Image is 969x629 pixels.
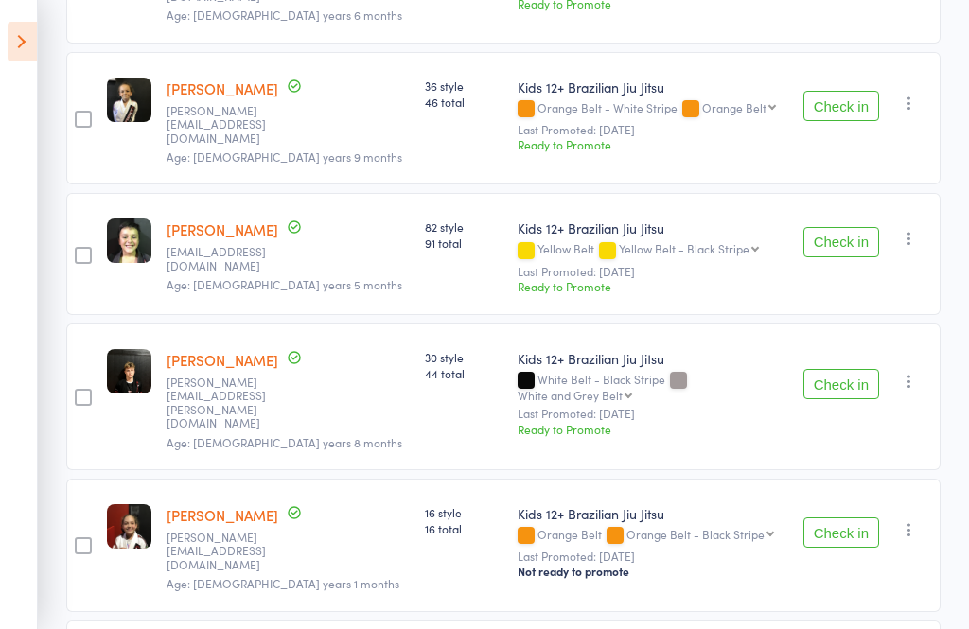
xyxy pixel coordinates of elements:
div: White Belt - Black Stripe [518,373,788,401]
span: 46 total [425,94,502,110]
span: Age: [DEMOGRAPHIC_DATA] years 9 months [167,149,402,165]
span: Age: [DEMOGRAPHIC_DATA] years 5 months [167,276,402,292]
span: 36 style [425,78,502,94]
small: Samantha.laaangford@live.com [167,104,290,145]
img: image1543389530.png [107,218,151,263]
div: Kids 12+ Brazilian Jiu Jitsu [518,349,788,368]
div: Yellow Belt [518,242,788,258]
a: [PERSON_NAME] [167,505,278,525]
small: Last Promoted: [DATE] [518,123,788,136]
div: White and Grey Belt [518,389,623,401]
small: shannon.marshall@scifleet.com.au [167,376,290,430]
span: 44 total [425,365,502,381]
button: Check in [803,369,879,399]
div: Kids 12+ Brazilian Jiu Jitsu [518,504,788,523]
div: Ready to Promote [518,278,788,294]
span: 91 total [425,235,502,251]
a: [PERSON_NAME] [167,219,278,239]
span: Age: [DEMOGRAPHIC_DATA] years 8 months [167,434,402,450]
img: image1595399711.png [107,504,151,549]
div: Kids 12+ Brazilian Jiu Jitsu [518,78,788,96]
a: [PERSON_NAME] [167,350,278,370]
button: Check in [803,227,879,257]
a: [PERSON_NAME] [167,79,278,98]
img: image1742975092.png [107,349,151,393]
span: 16 total [425,520,502,536]
div: Ready to Promote [518,136,788,152]
div: Kids 12+ Brazilian Jiu Jitsu [518,218,788,237]
div: Orange Belt - Black Stripe [626,528,765,540]
div: Ready to Promote [518,421,788,437]
div: Not ready to promote [518,564,788,579]
span: Age: [DEMOGRAPHIC_DATA] years 1 months [167,575,399,591]
small: Troybo@hotmail.com [167,245,290,272]
button: Check in [803,91,879,121]
div: Yellow Belt - Black Stripe [619,242,749,254]
div: Orange Belt [702,101,766,114]
span: 30 style [425,349,502,365]
small: Fernando.irulegui@gmail.com [167,531,290,571]
span: 16 style [425,504,502,520]
span: Age: [DEMOGRAPHIC_DATA] years 6 months [167,7,402,23]
small: Last Promoted: [DATE] [518,550,788,563]
div: Orange Belt [518,528,788,544]
img: image1606718192.png [107,78,151,122]
div: Orange Belt - White Stripe [518,101,788,117]
small: Last Promoted: [DATE] [518,407,788,420]
button: Check in [803,517,879,548]
span: 82 style [425,218,502,235]
small: Last Promoted: [DATE] [518,265,788,278]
